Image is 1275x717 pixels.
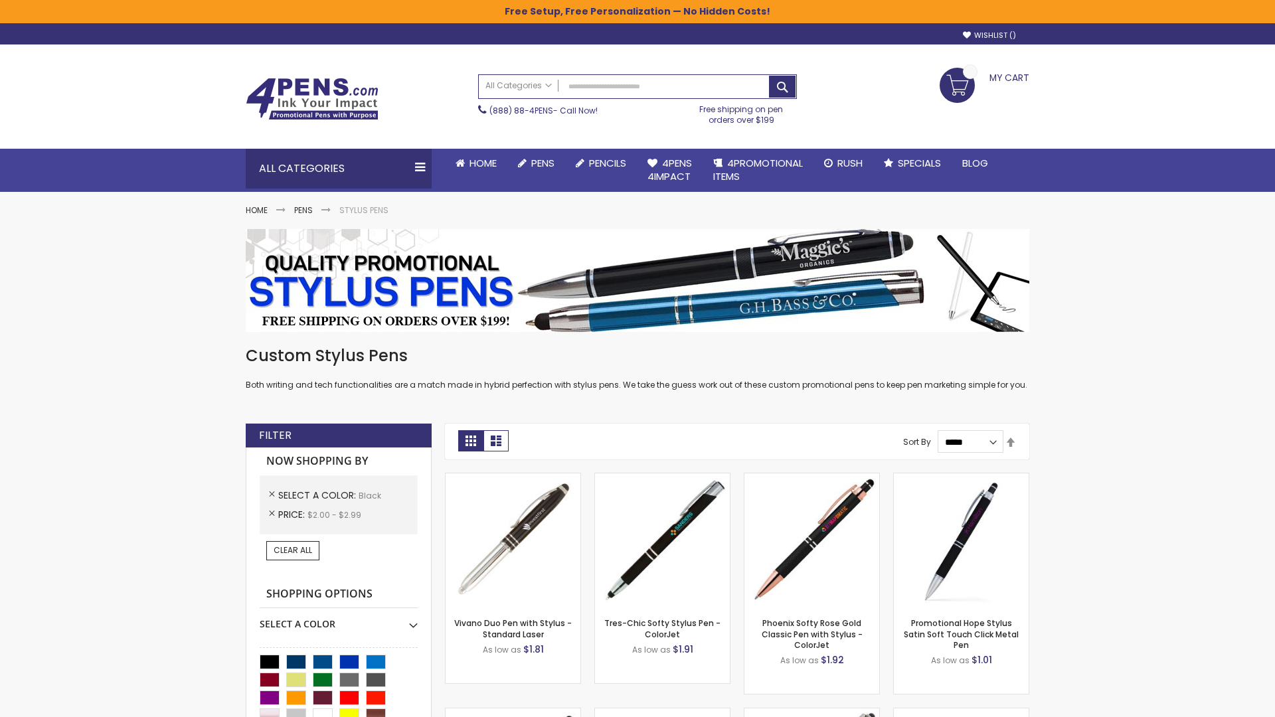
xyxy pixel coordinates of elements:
span: 4Pens 4impact [647,156,692,183]
a: Phoenix Softy Rose Gold Classic Pen with Stylus - ColorJet [762,617,863,650]
span: As low as [931,655,970,666]
div: All Categories [246,149,432,189]
a: Clear All [266,541,319,560]
span: - Call Now! [489,105,598,116]
strong: Shopping Options [260,580,418,609]
div: Free shipping on pen orders over $199 [686,99,798,125]
a: Pens [294,204,313,216]
a: Pens [507,149,565,178]
a: Vivano Duo Pen with Stylus - Standard Laser-Black [446,473,580,484]
span: All Categories [485,80,552,91]
span: 4PROMOTIONAL ITEMS [713,156,803,183]
span: Rush [837,156,863,170]
a: All Categories [479,75,558,97]
a: Pencils [565,149,637,178]
span: Price [278,508,307,521]
span: $1.81 [523,643,544,656]
strong: Grid [458,430,483,451]
a: Vivano Duo Pen with Stylus - Standard Laser [454,617,572,639]
img: 4Pens Custom Pens and Promotional Products [246,78,379,120]
span: $1.01 [972,653,992,667]
img: Tres-Chic Softy Stylus Pen - ColorJet-Black [595,473,730,608]
a: 4Pens4impact [637,149,703,192]
span: Black [359,490,381,501]
a: Phoenix Softy Rose Gold Classic Pen with Stylus - ColorJet-Black [744,473,879,484]
label: Sort By [903,436,931,447]
span: As low as [780,655,819,666]
a: (888) 88-4PENS [489,105,553,116]
strong: Filter [259,428,292,443]
a: Tres-Chic Softy Stylus Pen - ColorJet [604,617,721,639]
span: Specials [898,156,941,170]
span: As low as [483,644,521,655]
strong: Stylus Pens [339,204,388,216]
span: As low as [632,644,671,655]
span: Pencils [589,156,626,170]
div: Both writing and tech functionalities are a match made in hybrid perfection with stylus pens. We ... [246,345,1029,391]
span: Home [469,156,497,170]
a: Tres-Chic Softy Stylus Pen - ColorJet-Black [595,473,730,484]
a: Wishlist [963,31,1016,40]
span: $1.91 [673,643,693,656]
a: Specials [873,149,952,178]
img: Phoenix Softy Rose Gold Classic Pen with Stylus - ColorJet-Black [744,473,879,608]
img: Stylus Pens [246,229,1029,332]
span: Pens [531,156,554,170]
a: Rush [813,149,873,178]
span: Blog [962,156,988,170]
a: Home [445,149,507,178]
a: Blog [952,149,999,178]
a: Promotional Hope Stylus Satin Soft Touch Click Metal Pen [904,617,1019,650]
div: Select A Color [260,608,418,631]
a: 4PROMOTIONALITEMS [703,149,813,192]
span: $1.92 [821,653,844,667]
span: Clear All [274,544,312,556]
span: $2.00 - $2.99 [307,509,361,520]
a: Promotional Hope Stylus Satin Soft Touch Click Metal Pen-Black [894,473,1029,484]
img: Promotional Hope Stylus Satin Soft Touch Click Metal Pen-Black [894,473,1029,608]
a: Home [246,204,268,216]
strong: Now Shopping by [260,447,418,475]
span: Select A Color [278,489,359,502]
img: Vivano Duo Pen with Stylus - Standard Laser-Black [446,473,580,608]
h1: Custom Stylus Pens [246,345,1029,366]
